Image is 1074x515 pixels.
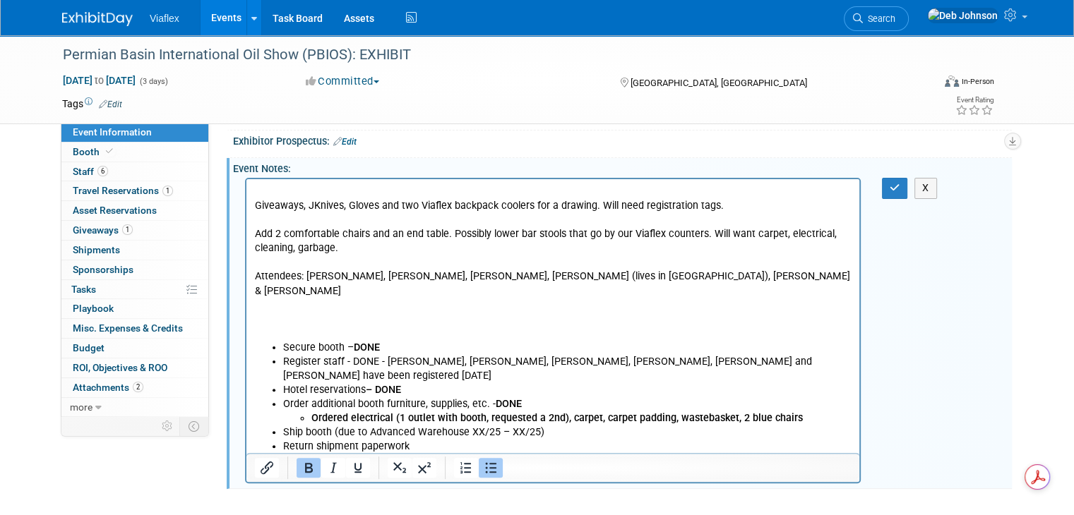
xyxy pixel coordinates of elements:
[37,260,605,274] li: Return shipment paperwork
[37,218,605,246] li: Order additional booth furniture, supplies, etc. -
[97,166,108,176] span: 6
[346,458,370,478] button: Underline
[233,158,1012,176] div: Event Notes:
[62,97,122,111] td: Tags
[301,74,385,89] button: Committed
[37,204,605,218] li: Hotel reservations
[61,378,208,397] a: Attachments2
[155,417,180,435] td: Personalize Event Tab Strip
[150,13,179,24] span: Viaflex
[71,284,96,295] span: Tasks
[37,176,605,204] li: Register staff - DONE - [PERSON_NAME], [PERSON_NAME], [PERSON_NAME], [PERSON_NAME], [PERSON_NAME]...
[233,131,1012,149] div: Exhibitor Prospectus:
[8,20,605,162] p: Giveaways, JKnives, Gloves and two Viaflex backpack coolers for a drawing. Will need registration...
[61,181,208,200] a: Travel Reservations1
[61,358,208,377] a: ROI, Objectives & ROO
[61,260,208,279] a: Sponsorships
[180,417,209,435] td: Toggle Event Tabs
[914,178,937,198] button: X
[479,458,503,478] button: Bullet list
[73,362,167,373] span: ROI, Objectives & ROO
[93,75,106,86] span: to
[61,339,208,358] a: Budget
[37,246,605,260] li: Ship booth (due to Advanced Warehouse XX/25 – XX/25)
[412,458,436,478] button: Superscript
[37,162,605,176] li: Secure booth –
[454,458,478,478] button: Numbered list
[297,458,321,478] button: Bold
[73,185,173,196] span: Travel Reservations
[863,13,895,24] span: Search
[58,42,915,68] div: Permian Basin International Oil Show (PBIOS): EXHIBIT
[138,77,168,86] span: (3 days)
[70,401,93,413] span: more
[61,162,208,181] a: Staff6
[106,147,113,155] i: Booth reservation complete
[73,244,120,255] span: Shipments
[61,299,208,318] a: Playbook
[73,166,108,177] span: Staff
[73,126,152,138] span: Event Information
[73,224,133,236] span: Giveaways
[119,205,155,217] b: – DONE
[8,6,606,289] body: Rich Text Area. Press ALT-0 for help.
[61,398,208,417] a: more
[73,382,143,393] span: Attachments
[857,73,994,95] div: Event Format
[107,162,133,174] b: DONE
[61,241,208,260] a: Shipments
[333,137,357,147] a: Edit
[927,8,998,23] img: Deb Johnson
[61,143,208,162] a: Booth
[73,205,157,216] span: Asset Reservations
[73,322,183,334] span: Misc. Expenses & Credits
[61,221,208,240] a: Giveaways1
[388,458,412,478] button: Subscript
[61,280,208,299] a: Tasks
[844,6,909,31] a: Search
[631,78,807,88] span: [GEOGRAPHIC_DATA], [GEOGRAPHIC_DATA]
[255,458,279,478] button: Insert/edit link
[65,233,556,245] b: Ordered electrical (1 outlet with booth, requested a 2nd), carpet, carpet padding, wastebasket, 2...
[955,97,994,104] div: Event Rating
[62,74,136,87] span: [DATE] [DATE]
[122,224,133,235] span: 1
[945,75,959,87] img: Format-Inperson.png
[61,123,208,142] a: Event Information
[321,458,345,478] button: Italic
[961,76,994,87] div: In-Person
[61,201,208,220] a: Asset Reservations
[73,303,114,314] span: Playbook
[99,99,122,109] a: Edit
[73,264,133,275] span: Sponsorships
[62,12,133,26] img: ExhibitDay
[246,179,859,453] iframe: Rich Text Area
[73,146,116,157] span: Booth
[73,342,105,353] span: Budget
[249,219,275,231] b: DONE
[133,382,143,392] span: 2
[61,319,208,338] a: Misc. Expenses & Credits
[162,186,173,196] span: 1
